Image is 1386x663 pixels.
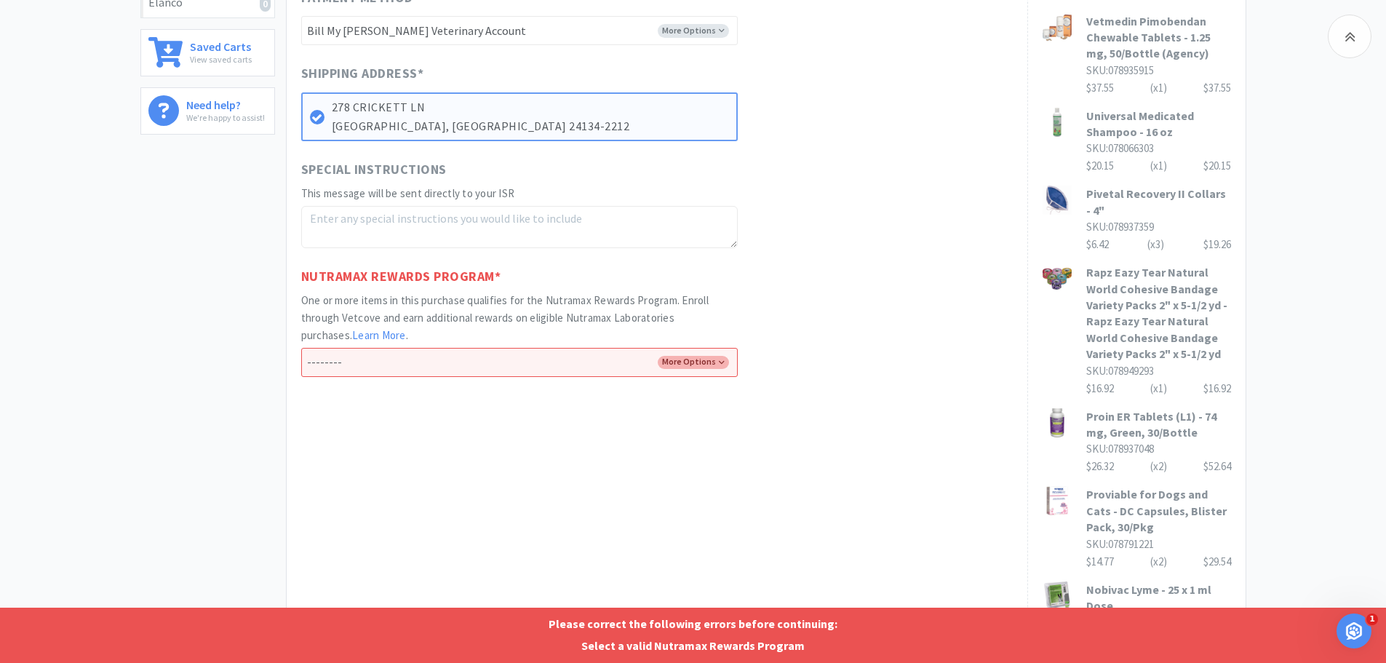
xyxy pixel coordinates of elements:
div: (x 1 ) [1150,157,1167,175]
p: We're happy to assist! [186,111,265,124]
div: $52.64 [1203,458,1231,475]
p: View saved carts [190,52,252,66]
img: 93f67b538c5f4e8e8000941de94f8a8d_328669.jpeg [1043,186,1072,215]
div: $16.92 [1086,380,1231,397]
span: One or more items in this purchase qualifies for the Nutramax Rewards Program. Enroll through Vet... [301,293,709,342]
p: 278 CRICKETT LN [332,98,729,117]
div: (x 2 ) [1150,553,1167,571]
div: (x 2 ) [1150,458,1167,475]
h3: Proviable for Dogs and Cats - DC Capsules, Blister Pack, 30/Pkg [1086,486,1231,535]
div: $37.55 [1203,79,1231,97]
img: 80d709aa045546e79d21b46d83db9d47_325679.jpeg [1043,408,1072,437]
span: Special Instructions [301,159,447,180]
span: 1 [1366,614,1378,625]
img: 2eb4f230d3694f78868834e05816c4f6_143319.jpeg [1043,581,1072,611]
span: SKU: 078935915 [1086,63,1154,77]
h3: Vetmedin Pimobendan Chewable Tablets - 1.25 mg, 50/Bottle (Agency) [1086,13,1231,62]
h3: Pivetal Recovery II Collars - 4" [1086,186,1231,218]
div: (x 1 ) [1150,79,1167,97]
div: $20.15 [1203,157,1231,175]
span: Nutramax Rewards Program * [301,266,501,287]
h3: Proin ER Tablets (L1) - 74 mg, Green, 30/Bottle [1086,408,1231,441]
div: $37.55 [1086,79,1231,97]
p: Select a valid Nutramax Rewards Program [4,637,1382,656]
strong: Please correct the following errors before continuing: [549,616,837,631]
div: $19.26 [1203,236,1231,253]
div: $6.42 [1086,236,1231,253]
img: 7eb51296ca5e45c4a3c1422d197027d7_76519.jpeg [1043,108,1072,137]
p: [GEOGRAPHIC_DATA], [GEOGRAPHIC_DATA] 24134-2212 [332,117,729,136]
div: $16.92 [1203,380,1231,397]
h6: Saved Carts [190,37,252,52]
span: SKU: 078791221 [1086,537,1154,551]
div: $14.77 [1086,553,1231,571]
a: Saved CartsView saved carts [140,29,275,76]
div: $29.54 [1203,553,1231,571]
span: SKU: 078949293 [1086,364,1154,378]
span: SKU: 078937359 [1086,220,1154,234]
img: 54c4daa95eed45b399424d41ff18e16e_584397.jpeg [1043,264,1072,293]
iframe: Intercom live chat [1337,614,1371,648]
div: $26.32 [1086,458,1231,475]
h3: Universal Medicated Shampoo - 16 oz [1086,108,1231,140]
h6: Need help? [186,95,265,111]
h3: Rapz Eazy Tear Natural World Cohesive Bandage Variety Packs 2" x 5-1/2 yd - Rapz Eazy Tear Natura... [1086,264,1231,362]
span: Shipping Address * [301,63,424,84]
div: (x 1 ) [1150,380,1167,397]
div: $20.15 [1086,157,1231,175]
h3: Nobivac Lyme - 25 x 1 ml Dose [1086,581,1231,614]
span: SKU: 078937048 [1086,442,1154,456]
div: (x 3 ) [1147,236,1164,253]
img: 18dfae984ee34d06964e85899226a65a_64113.jpeg [1043,486,1072,515]
a: Learn More [352,328,406,342]
span: This message will be sent directly to your ISR [301,186,515,200]
span: SKU: 078066303 [1086,141,1154,155]
img: 79128ec0746c4e7590aa0ef2aaf9dc8c_286037.jpeg [1043,13,1072,42]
